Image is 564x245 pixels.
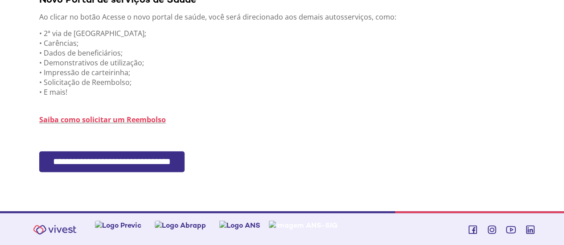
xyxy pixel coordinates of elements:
img: Logo Abrapp [155,221,206,230]
section: <span lang="pt-BR" dir="ltr">FacPlanPortlet - SSO Fácil</span> [39,151,531,194]
p: Ao clicar no botão Acesse o novo portal de saúde, você será direcionado aos demais autosserviços,... [39,12,531,22]
img: Imagem ANS-SIG [269,221,338,230]
img: Logo Previc [95,221,141,230]
a: Saiba como solicitar um Reembolso [39,115,166,125]
img: Logo ANS [219,221,260,230]
p: • 2ª via de [GEOGRAPHIC_DATA]; • Carências; • Dados de beneficiários; • Demonstrativos de utiliza... [39,28,531,97]
img: Vivest [28,220,82,240]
